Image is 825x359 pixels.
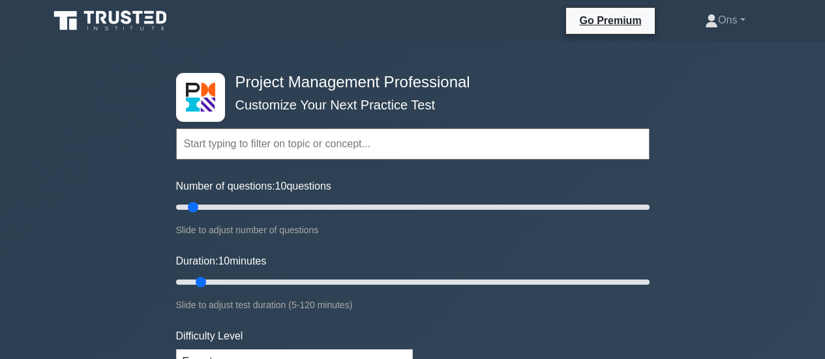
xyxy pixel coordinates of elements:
[176,328,243,344] label: Difficulty Level
[176,253,267,269] label: Duration: minutes
[176,222,650,238] div: Slide to adjust number of questions
[176,297,650,313] div: Slide to adjust test duration (5-120 minutes)
[176,128,650,160] input: Start typing to filter on topic or concept...
[230,73,586,92] h4: Project Management Professional
[571,12,649,29] a: Go Premium
[275,180,287,192] span: 10
[674,7,776,33] a: Ons
[218,255,230,266] span: 10
[176,179,331,194] label: Number of questions: questions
